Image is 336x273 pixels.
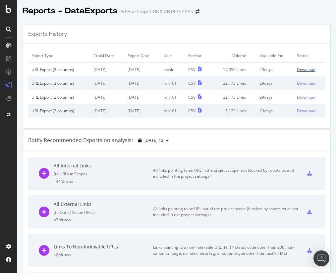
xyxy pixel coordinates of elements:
div: Download [297,80,315,86]
a: Download [297,80,322,86]
div: CSV [188,108,196,114]
td: 29 days [256,104,294,118]
td: rdh101 [160,76,185,90]
td: [DATE] [124,104,160,118]
div: ( to Out of Scope URLs ) [54,210,153,215]
div: All links pointing to an URL in the project scope (not blocked by robots.txt and included in the ... [153,167,302,179]
a: Download [297,108,322,114]
div: arrow-right-arrow-left [196,9,199,14]
div: CSV [188,67,196,72]
a: Download [297,67,322,72]
td: 5,123 Lines [210,104,256,118]
div: CSV [188,94,196,100]
td: Available for [256,49,294,63]
a: Download [297,94,322,100]
div: ( to URLs in Scope ) [54,171,153,177]
td: 29 days [256,76,294,90]
div: = 7M rows [54,217,153,223]
div: Download [297,94,315,100]
td: Volume [210,49,256,63]
td: [DATE] [124,63,160,77]
div: Exports History [28,30,67,38]
td: Crawl Date [90,49,124,63]
span: 2025 Oct. 1st #2 [144,137,163,143]
div: Reports - DataExports [23,5,118,17]
div: All Internal Links [54,162,153,169]
td: User [160,49,185,63]
td: Status [294,49,325,63]
td: [DATE] [90,104,124,118]
td: 22,173 Lines [210,76,256,90]
td: 29 days [256,63,294,77]
td: 22,173 Lines [210,90,256,104]
td: [DATE] [90,90,124,104]
td: 29 days [256,90,294,104]
div: Ad-Hoc Project: US & GB PLP/PDPs [120,8,193,15]
td: rdh101 [160,90,185,104]
td: Format [185,49,210,63]
div: All links pointing to an URL out of the project scope (blocked by robots.txt or not included in t... [153,206,302,218]
div: = 44M rows [54,178,153,184]
div: URL Export (2 columns) [31,67,87,72]
td: [DATE] [124,76,160,90]
td: [DATE] [90,63,124,77]
td: taysir [160,63,185,77]
td: Export Type [28,49,90,63]
div: Open Intercom Messenger [313,250,329,266]
div: Botify Recommended Exports on analysis: [28,136,133,144]
div: URL Export (2 columns) [31,94,87,100]
div: URL Export (3 columns) [31,80,87,86]
div: csv-export [307,171,312,176]
td: [DATE] [124,90,160,104]
div: URL Export (2 columns) [31,108,87,114]
div: = 2M rows [54,252,153,257]
button: [DATE] #2 [136,135,171,146]
div: Links pointing to a non-indexable URL (HTTP status code other than 200, non-canonical page, noind... [153,244,302,256]
div: csv-export [307,210,312,214]
div: Download [297,108,315,114]
td: Export Date [124,49,160,63]
td: rdh101 [160,104,185,118]
div: csv-export [307,248,312,253]
td: 17,050 Lines [210,63,256,77]
div: All External Links [54,201,153,208]
div: CSV [188,80,196,86]
div: Download [297,67,315,72]
td: [DATE] [90,76,124,90]
div: Links To Non-Indexable URLs [54,243,153,250]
